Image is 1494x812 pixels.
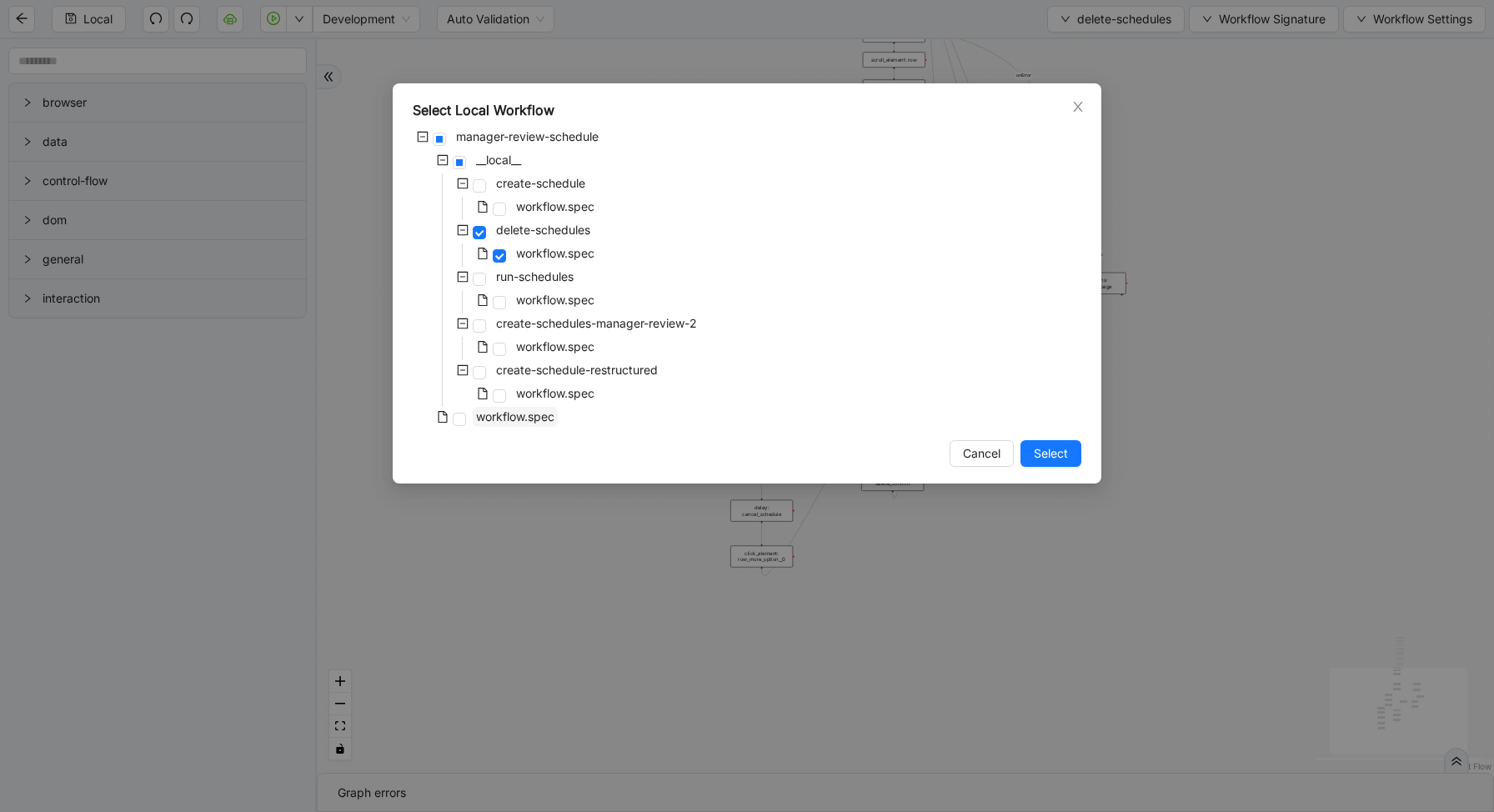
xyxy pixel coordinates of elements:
[493,267,577,287] span: run-schedules
[437,154,449,166] span: minus-square
[457,318,469,329] span: minus-square
[513,197,598,217] span: workflow.spec
[453,127,602,147] span: manager-review-schedule
[476,153,521,167] span: __local__
[477,341,489,353] span: file
[437,411,449,423] span: file
[516,293,594,307] span: workflow.spec
[457,364,469,376] span: minus-square
[477,201,489,213] span: file
[513,290,598,310] span: workflow.spec
[493,220,594,240] span: delete-schedules
[963,444,1000,463] span: Cancel
[473,150,524,170] span: __local__
[493,313,700,333] span: create-schedules-manager-review-2
[473,407,558,427] span: workflow.spec
[457,224,469,236] span: minus-square
[496,176,585,190] span: create-schedule
[1069,98,1087,116] button: Close
[477,294,489,306] span: file
[513,243,598,263] span: workflow.spec
[516,386,594,400] span: workflow.spec
[516,246,594,260] span: workflow.spec
[516,199,594,213] span: workflow.spec
[513,383,598,403] span: workflow.spec
[476,409,554,424] span: workflow.spec
[1020,440,1081,467] button: Select
[516,339,594,353] span: workflow.spec
[456,129,599,143] span: manager-review-schedule
[513,337,598,357] span: workflow.spec
[457,271,469,283] span: minus-square
[950,440,1014,467] button: Cancel
[457,178,469,189] span: minus-square
[413,100,1081,120] div: Select Local Workflow
[496,269,574,283] span: run-schedules
[496,223,590,237] span: delete-schedules
[1034,444,1068,463] span: Select
[417,131,429,143] span: minus-square
[477,248,489,259] span: file
[1071,100,1085,113] span: close
[493,360,661,380] span: create-schedule-restructured
[493,173,589,193] span: create-schedule
[496,363,658,377] span: create-schedule-restructured
[477,388,489,399] span: file
[496,316,697,330] span: create-schedules-manager-review-2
